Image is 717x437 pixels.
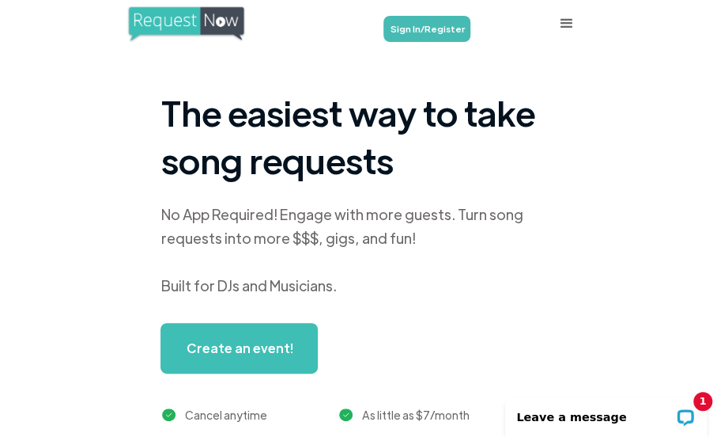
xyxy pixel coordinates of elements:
iframe: LiveChat chat widget [495,387,717,437]
div: Cancel anytime [184,405,266,424]
a: Sign In/Register [383,16,470,42]
a: home [126,5,269,43]
div: As little as $7/month [361,405,469,424]
h1: The easiest way to take song requests [160,89,556,184]
img: green checkmark [162,408,175,422]
a: Create an event! [160,323,318,374]
img: green checkmark [339,408,353,422]
div: No App Required! Engage with more guests. Turn song requests into more $$$, gigs, and fun! Built ... [160,203,556,298]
